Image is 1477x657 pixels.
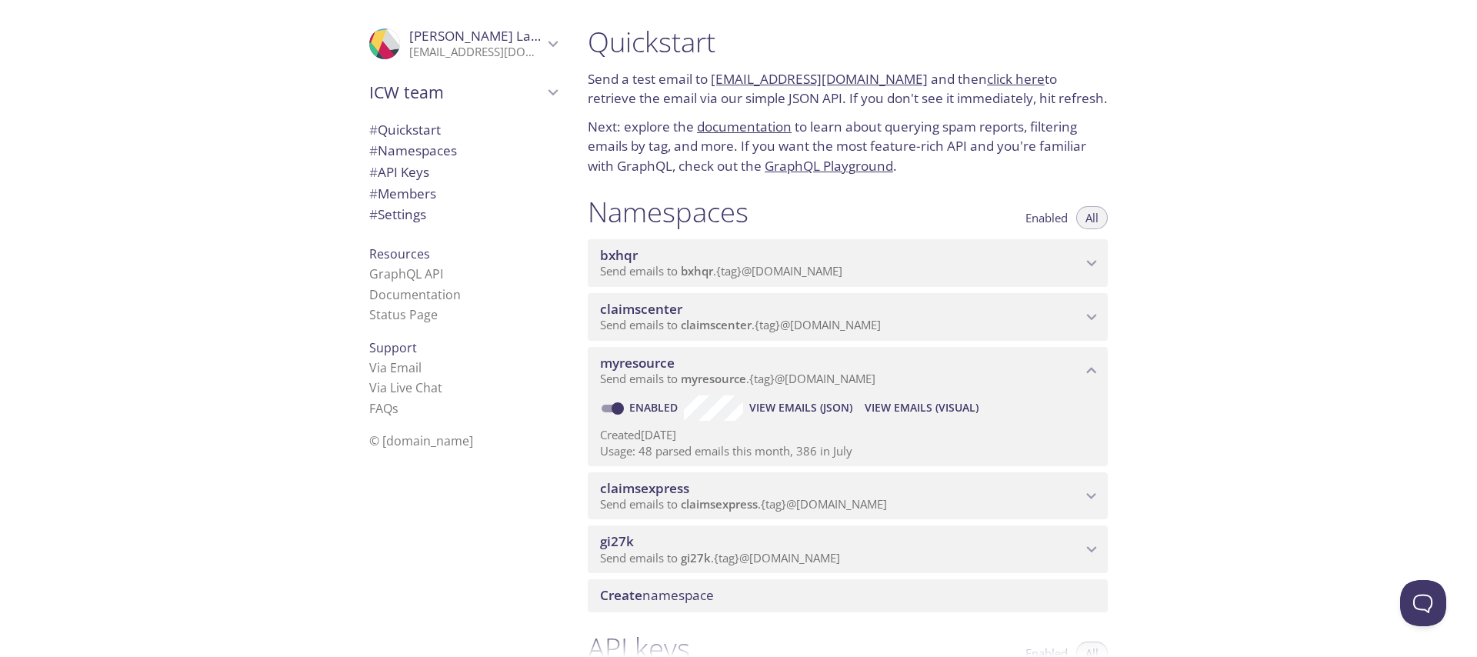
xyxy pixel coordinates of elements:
[681,550,711,565] span: gi27k
[711,70,928,88] a: [EMAIL_ADDRESS][DOMAIN_NAME]
[749,399,852,417] span: View Emails (JSON)
[1076,206,1108,229] button: All
[681,496,758,512] span: claimsexpress
[588,239,1108,287] div: bxhqr namespace
[357,119,569,141] div: Quickstart
[600,479,689,497] span: claimsexpress
[681,371,746,386] span: myresource
[987,70,1045,88] a: click here
[369,185,378,202] span: #
[743,395,859,420] button: View Emails (JSON)
[369,339,417,356] span: Support
[681,263,713,278] span: bxhqr
[588,117,1108,176] p: Next: explore the to learn about querying spam reports, filtering emails by tag, and more. If you...
[859,395,985,420] button: View Emails (Visual)
[409,45,543,60] p: [EMAIL_ADDRESS][DOMAIN_NAME]
[369,121,378,138] span: #
[600,354,675,372] span: myresource
[600,586,642,604] span: Create
[1016,206,1077,229] button: Enabled
[357,140,569,162] div: Namespaces
[588,579,1108,612] div: Create namespace
[369,185,436,202] span: Members
[600,532,634,550] span: gi27k
[600,317,881,332] span: Send emails to . {tag} @[DOMAIN_NAME]
[865,399,979,417] span: View Emails (Visual)
[1400,580,1446,626] iframe: Help Scout Beacon - Open
[369,432,473,449] span: © [DOMAIN_NAME]
[369,142,457,159] span: Namespaces
[357,18,569,69] div: Rajesh Lakhinana
[369,142,378,159] span: #
[588,293,1108,341] div: claimscenter namespace
[600,443,1095,459] p: Usage: 48 parsed emails this month, 386 in July
[369,359,422,376] a: Via Email
[369,306,438,323] a: Status Page
[369,379,442,396] a: Via Live Chat
[600,300,682,318] span: claimscenter
[588,347,1108,395] div: myresource namespace
[588,472,1108,520] div: claimsexpress namespace
[627,400,684,415] a: Enabled
[600,427,1095,443] p: Created [DATE]
[600,263,842,278] span: Send emails to . {tag} @[DOMAIN_NAME]
[357,204,569,225] div: Team Settings
[681,317,752,332] span: claimscenter
[588,25,1108,59] h1: Quickstart
[369,245,430,262] span: Resources
[600,371,875,386] span: Send emails to . {tag} @[DOMAIN_NAME]
[588,525,1108,573] div: gi27k namespace
[765,157,893,175] a: GraphQL Playground
[600,586,714,604] span: namespace
[392,400,398,417] span: s
[357,72,569,112] div: ICW team
[369,205,426,223] span: Settings
[369,121,441,138] span: Quickstart
[369,400,398,417] a: FAQ
[600,550,840,565] span: Send emails to . {tag} @[DOMAIN_NAME]
[600,496,887,512] span: Send emails to . {tag} @[DOMAIN_NAME]
[357,183,569,205] div: Members
[409,27,582,45] span: [PERSON_NAME] Lakhinana
[600,246,638,264] span: bxhqr
[588,69,1108,108] p: Send a test email to and then to retrieve the email via our simple JSON API. If you don't see it ...
[369,265,443,282] a: GraphQL API
[369,82,543,103] span: ICW team
[588,195,749,229] h1: Namespaces
[697,118,792,135] a: documentation
[369,163,378,181] span: #
[369,286,461,303] a: Documentation
[357,162,569,183] div: API Keys
[369,205,378,223] span: #
[369,163,429,181] span: API Keys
